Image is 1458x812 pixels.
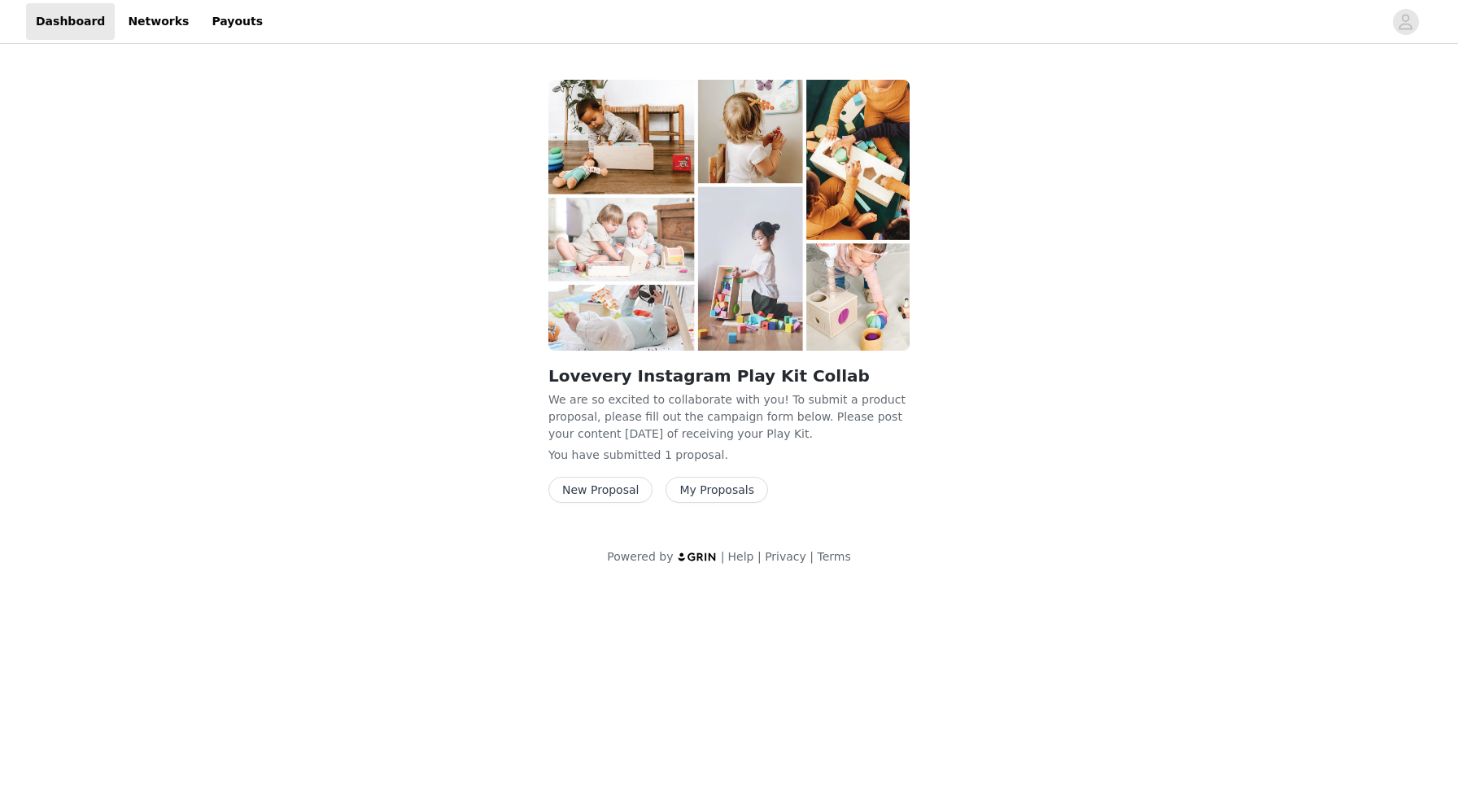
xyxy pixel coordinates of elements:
[817,550,850,563] a: Terms
[666,477,768,503] button: My Proposals
[721,550,725,563] span: |
[548,364,910,388] h2: Lovevery Instagram Play Kit Collab
[1398,9,1413,35] div: avatar
[118,3,199,40] a: Networks
[607,550,673,563] span: Powered by
[548,447,910,464] p: You have submitted 1 proposal .
[728,550,754,563] a: Help
[548,80,910,351] img: Lovevery
[677,552,718,562] img: logo
[757,550,762,563] span: |
[548,391,910,440] p: We are so excited to collaborate with you! To submit a product proposal, please fill out the camp...
[26,3,115,40] a: Dashboard
[548,477,653,503] button: New Proposal
[765,550,806,563] a: Privacy
[202,3,273,40] a: Payouts
[810,550,814,563] span: |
